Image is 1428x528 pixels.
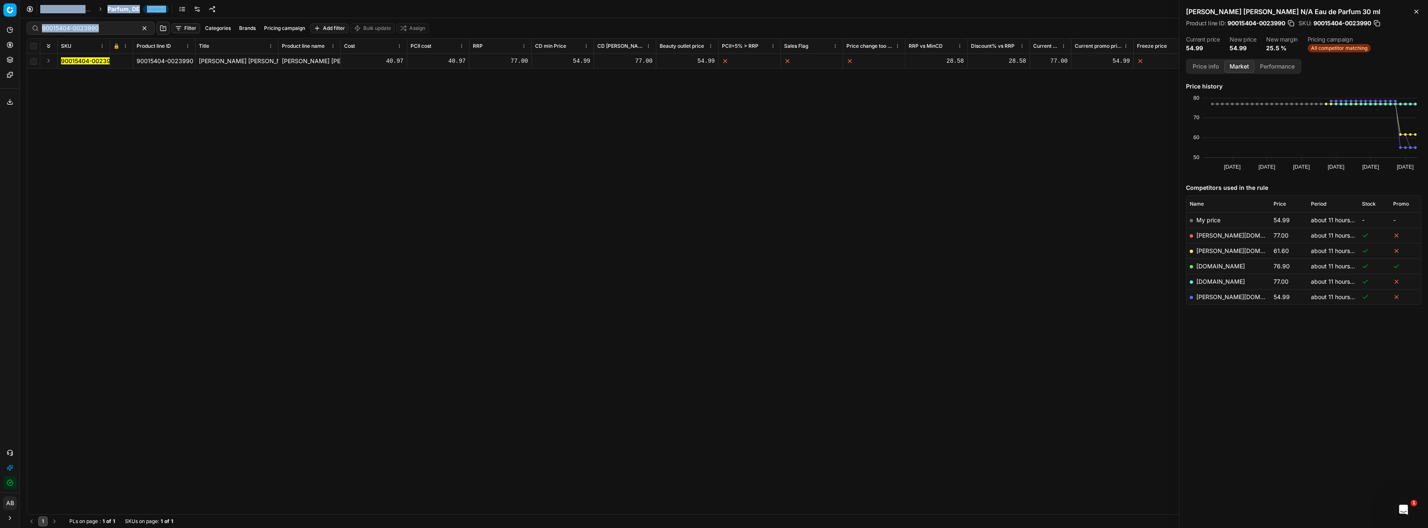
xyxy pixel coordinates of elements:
dd: 54.99 [1186,44,1220,52]
button: AB [3,496,17,510]
button: 90015404-0023990 [61,57,118,65]
span: Promo [1393,201,1409,207]
strong: of [164,518,169,525]
button: Go to next page [49,516,59,526]
strong: 1 [113,518,115,525]
strong: 1 [161,518,163,525]
div: 54.99 [535,57,590,65]
span: about 11 hours ago [1311,232,1362,239]
span: Parfum, DE [108,5,140,13]
dt: Current price [1186,37,1220,42]
span: about 11 hours ago [1311,293,1362,300]
span: 90015404-0023990 [1227,19,1285,27]
span: Cost [344,43,355,49]
span: RRP [473,43,483,49]
dt: Pricing campaign [1308,37,1371,42]
a: Optimization groups [40,5,93,13]
text: [DATE] [1259,164,1275,170]
span: Current price [1033,43,1059,49]
span: 90015404-0023990 [1313,19,1371,27]
button: Pricing campaign [261,23,308,33]
text: [DATE] [1328,164,1344,170]
text: [DATE] [1397,164,1413,170]
span: PCII+5% > RRP [722,43,758,49]
span: Sales Flag [784,43,808,49]
iframe: Intercom live chat [1394,500,1413,520]
span: 77.00 [1274,232,1289,239]
span: about 11 hours ago [1311,278,1362,285]
button: Categories [202,23,234,33]
strong: 1 [171,518,173,525]
span: Current promo price [1075,43,1122,49]
dd: 54.99 [1230,44,1256,52]
input: Search by SKU or title [42,24,133,32]
div: 40.97 [344,57,403,65]
button: Performance [1254,61,1300,73]
span: My price [1196,216,1220,223]
h5: Price history [1186,82,1421,91]
div: 28.58 [971,57,1026,65]
span: Price [1274,201,1286,207]
div: 90015404-0023990 [137,57,192,65]
strong: of [106,518,111,525]
text: [DATE] [1224,164,1240,170]
button: Assign [396,23,429,33]
a: [DOMAIN_NAME] [1196,278,1245,285]
span: Stock [1362,201,1376,207]
span: 77.00 [1274,278,1289,285]
span: 🔒 [113,43,120,49]
span: Freeze price [1137,43,1167,49]
span: All competitor matching [1308,44,1371,52]
div: 40.97 [411,57,466,65]
text: [DATE] [1362,164,1379,170]
button: Expand all [44,41,54,51]
td: - [1390,212,1421,228]
div: 77.00 [1033,57,1068,65]
button: Brands [236,23,259,33]
span: Title [199,43,209,49]
button: Price info [1187,61,1224,73]
span: 54.99 [1274,293,1290,300]
button: Bulk update [350,23,395,33]
text: 80 [1193,95,1199,101]
span: Period [1311,201,1326,207]
button: Market [1224,61,1254,73]
span: [PERSON_NAME] [PERSON_NAME] N/A Eau de Parfum 30 ml [199,57,367,64]
nav: breadcrumb [40,5,169,13]
button: Go to previous page [27,516,37,526]
span: about 11 hours ago [1311,247,1362,254]
span: CD [PERSON_NAME] [597,43,644,49]
span: about 11 hours ago [1311,263,1362,270]
dt: New price [1230,37,1256,42]
a: [DOMAIN_NAME] [1196,263,1245,270]
span: PLs on page [69,518,98,525]
button: Expand [44,56,54,66]
h2: [PERSON_NAME] [PERSON_NAME] N/A Eau de Parfum 30 ml [1186,7,1421,17]
div: 54.99 [660,57,715,65]
span: CD min Price [535,43,566,49]
text: 70 [1193,114,1199,120]
h5: Competitors used in the rule [1186,184,1421,192]
button: Filter [171,23,200,33]
div: [PERSON_NAME] [PERSON_NAME] N/A Eau de Parfum 30 ml [282,57,337,65]
text: 60 [1193,134,1199,140]
a: [PERSON_NAME][DOMAIN_NAME] [1196,232,1293,239]
td: - [1359,212,1390,228]
text: 50 [1193,154,1199,160]
span: Price change too high [846,43,893,49]
span: Product line name [282,43,325,49]
span: Discount% vs RRP [971,43,1015,49]
span: Product line ID : [1186,20,1226,26]
span: Beauty outlet price [660,43,704,49]
span: Product line ID [137,43,171,49]
span: 1 [1411,500,1417,506]
div: 54.99 [1075,57,1130,65]
span: 76.90 [1274,263,1290,270]
span: SKU : [1298,20,1312,26]
a: [PERSON_NAME][DOMAIN_NAME] [1196,293,1293,300]
span: Parfum, DEApplied [108,5,169,13]
text: [DATE] [1293,164,1310,170]
span: AB [4,497,16,509]
div: 77.00 [597,57,653,65]
button: 1 [38,516,48,526]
